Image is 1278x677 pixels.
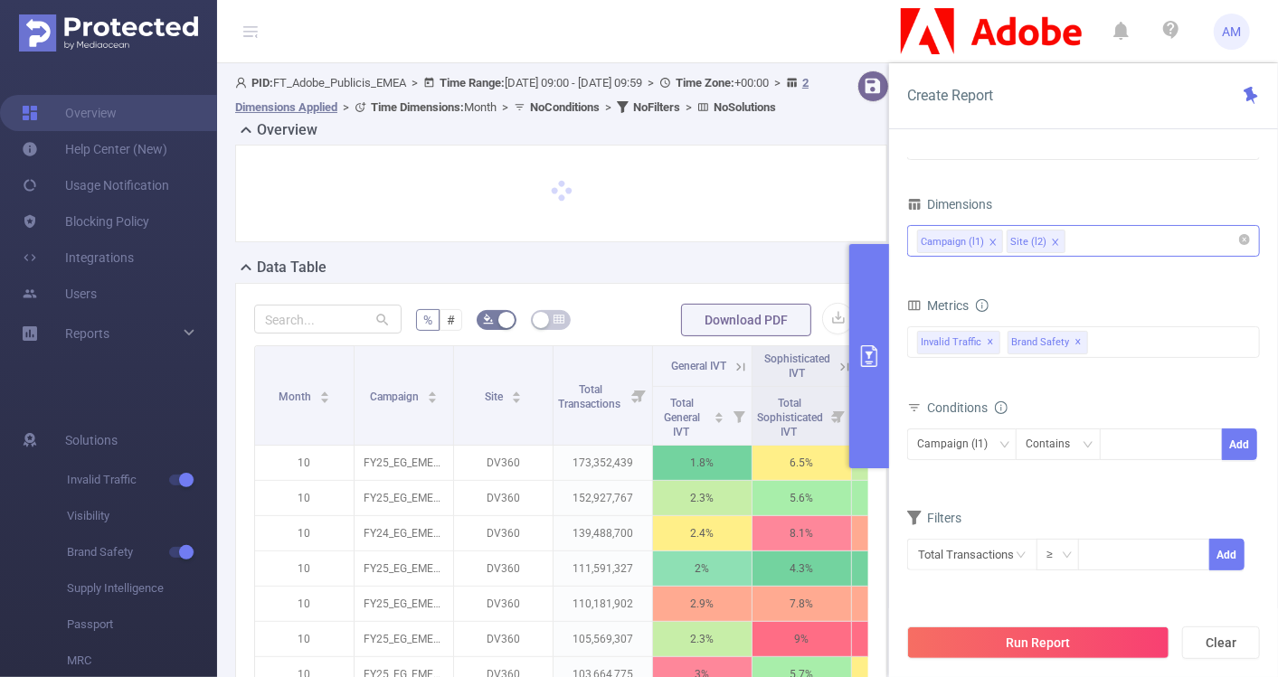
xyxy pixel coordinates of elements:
i: icon: caret-up [320,389,330,394]
b: PID: [251,76,273,89]
span: Total Transactions [558,383,623,410]
i: icon: info-circle [995,401,1008,414]
span: Invalid Traffic [67,462,217,498]
span: Visibility [67,498,217,534]
i: icon: caret-down [512,396,522,401]
i: icon: table [554,314,564,324]
i: icon: caret-down [715,416,724,421]
span: Campaign [370,390,421,403]
span: ✕ [988,332,995,353]
span: > [600,100,617,114]
i: icon: caret-up [715,409,724,415]
b: Time Range: [440,76,505,89]
p: 105,569,307 [554,622,652,656]
p: 10 [255,587,354,621]
i: icon: close-circle [1239,234,1250,245]
i: icon: down [999,439,1010,452]
span: FT_Adobe_Publicis_EMEA [DATE] 09:00 - [DATE] 09:59 +00:00 [235,76,809,114]
div: Site (l2) [1010,230,1046,254]
input: Search... [254,305,402,334]
span: > [642,76,659,89]
p: 10.5% [852,516,951,550]
i: icon: caret-up [428,389,438,394]
p: FY25_EG_EMEA_DocumentCloud_Acrobat_Acquisition_Buy_4200324335_P36036_Tier2 [272180] [355,587,453,621]
i: icon: down [1062,550,1073,562]
h2: Overview [257,119,317,141]
li: Site (l2) [1007,230,1065,253]
span: Brand Safety [1008,331,1088,354]
a: Usage Notification [22,167,169,203]
span: Reports [65,326,109,341]
a: Reports [65,315,109,352]
b: Time Zone: [676,76,734,89]
i: icon: bg-colors [483,314,494,324]
span: Supply Intelligence [67,570,217,606]
button: Add [1222,428,1257,460]
h2: Data Table [257,257,327,278]
p: 152,927,767 [554,481,652,515]
p: DV360 [454,446,553,480]
i: Filter menu [726,387,752,445]
span: General IVT [671,360,726,372]
p: FY25_EG_EMEA_Creative_CCM_Acquisition_Buy_4200323233_P36036_Tier3 [271670] [355,446,453,480]
span: # [447,313,455,327]
span: Sophisticated IVT [764,353,830,380]
b: No Filters [633,100,680,114]
i: Filter menu [627,346,652,445]
p: DV360 [454,551,553,586]
p: FY25_EG_EMEA_Creative_CCM_Acquisition_Buy_4200323233_P36036_Tier2 [271278] [355,481,453,515]
span: Month [371,100,497,114]
p: 6.5% [753,446,851,480]
p: 8.1% [753,516,851,550]
span: AM [1223,14,1242,50]
i: Filter menu [826,387,851,445]
p: 7.9% [852,481,951,515]
span: > [769,76,786,89]
span: Site [485,390,506,403]
div: Campaign (l1) [921,230,984,254]
p: 11.3% [852,622,951,656]
div: Sort [427,389,438,400]
span: Month [279,390,314,403]
span: Solutions [65,422,118,458]
div: Sort [319,389,330,400]
p: DV360 [454,622,553,656]
a: Blocking Policy [22,203,149,240]
li: Campaign (l1) [917,230,1003,253]
p: 9% [753,622,851,656]
p: 4.3% [753,551,851,586]
button: Download PDF [681,304,811,336]
b: No Solutions [714,100,776,114]
p: 2% [653,551,752,586]
p: 1.8% [653,446,752,480]
span: > [337,100,355,114]
span: Filters [907,511,961,525]
p: FY24_EG_EMEA_Creative_CCM_Acquisition_Buy_4200323233_P36036 [225038] [355,516,453,550]
p: 139,488,700 [554,516,652,550]
a: Integrations [22,240,134,276]
img: Protected Media [19,14,198,52]
span: Conditions [927,400,1008,415]
p: FY25_EG_EMEA_DocumentCloud_Acrobat_Acquisition_Buy_4200324335_P36036_Tier3 [275018] [355,622,453,656]
span: Dimensions [907,197,992,212]
p: 110,181,902 [554,587,652,621]
span: Invalid Traffic [917,331,1000,354]
p: 2.4% [653,516,752,550]
span: ✕ [1075,332,1083,353]
i: icon: user [235,77,251,89]
span: Passport [67,606,217,643]
p: 10 [255,481,354,515]
i: icon: caret-up [512,389,522,394]
div: Campaign (l1) [917,429,1000,459]
span: % [423,313,432,327]
i: icon: close [1051,238,1060,249]
span: Metrics [907,298,969,313]
p: 10.6% [852,587,951,621]
button: Run Report [907,626,1169,659]
span: Brand Safety [67,534,217,570]
a: Help Center (New) [22,131,167,167]
span: > [406,76,423,89]
p: FY25_EG_EMEA_Creative_CCM_Acquisition_Buy_4200323233_P36036_Test [268636] [355,551,453,586]
p: 10 [255,551,354,586]
i: icon: caret-down [428,396,438,401]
